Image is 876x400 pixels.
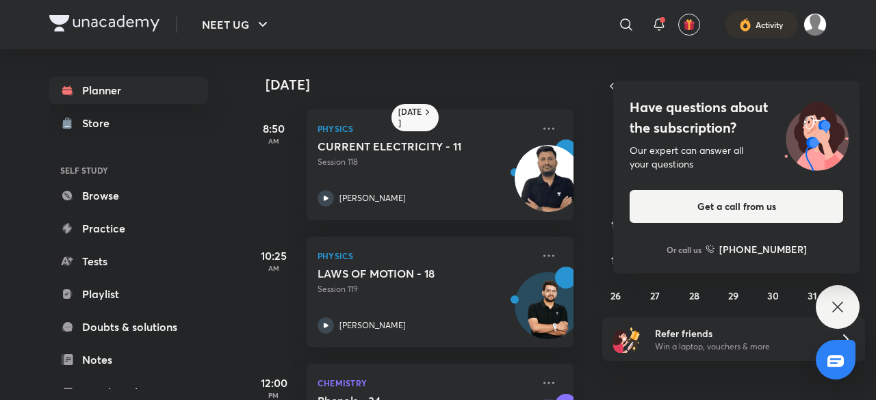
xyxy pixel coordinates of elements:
h6: Refer friends [655,326,823,341]
h5: 8:50 [246,120,301,137]
img: avatar [683,18,695,31]
img: activity [739,16,751,33]
p: [PERSON_NAME] [339,319,406,332]
h6: [PHONE_NUMBER] [719,242,807,256]
button: October 30, 2025 [762,284,784,306]
span: [DATE] [712,77,756,96]
abbr: October 30, 2025 [767,289,779,302]
div: Store [82,115,118,131]
p: Physics [318,120,532,137]
button: avatar [678,14,700,36]
abbr: October 26, 2025 [610,289,621,302]
h5: 12:00 [246,375,301,391]
a: Practice [49,215,208,242]
img: referral [613,325,641,353]
p: AM [246,264,301,272]
img: Aman raj [803,13,827,36]
img: ttu_illustration_new.svg [773,97,860,171]
button: Get a call from us [630,190,843,223]
p: Session 118 [318,156,532,168]
img: Company Logo [49,15,159,31]
a: Company Logo [49,15,159,35]
p: Or call us [667,243,701,256]
h6: SELF STUDY [49,159,208,182]
button: NEET UG [194,11,279,38]
div: Our expert can answer all your questions [630,144,843,171]
h5: CURRENT ELECTRICITY - 11 [318,139,488,153]
h5: 10:25 [246,248,301,264]
h4: [DATE] [266,77,587,93]
a: Tests [49,248,208,275]
a: Store [49,109,208,137]
button: October 29, 2025 [723,284,745,306]
abbr: October 29, 2025 [728,289,738,302]
button: October 31, 2025 [801,284,823,306]
abbr: October 19, 2025 [611,254,621,267]
abbr: October 12, 2025 [611,218,620,231]
img: Avatar [515,280,581,345]
a: Playlist [49,280,208,308]
button: October 27, 2025 [644,284,666,306]
button: October 26, 2025 [605,284,627,306]
button: October 5, 2025 [605,178,627,200]
p: Session 119 [318,283,532,295]
p: AM [246,137,301,145]
p: Physics [318,248,532,264]
a: Doubts & solutions [49,313,208,341]
button: October 12, 2025 [605,213,627,235]
h4: Have questions about the subscription? [630,97,843,138]
abbr: October 31, 2025 [808,289,817,302]
p: Win a laptop, vouchers & more [655,341,823,353]
button: October 19, 2025 [605,249,627,271]
a: Browse [49,182,208,209]
p: PM [246,391,301,399]
h5: LAWS OF MOTION - 18 [318,267,488,280]
button: [DATE] [621,77,846,96]
a: Planner [49,77,208,104]
a: Notes [49,346,208,373]
abbr: October 28, 2025 [689,289,699,302]
p: Chemistry [318,375,532,391]
a: [PHONE_NUMBER] [706,242,807,256]
h6: [DATE] [398,107,422,129]
button: October 28, 2025 [684,284,706,306]
abbr: October 27, 2025 [650,289,660,302]
p: [PERSON_NAME] [339,192,406,204]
